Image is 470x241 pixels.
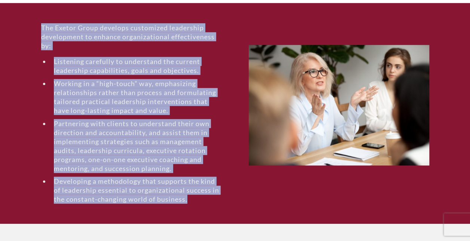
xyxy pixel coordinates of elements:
[50,57,222,75] li: Listening carefully to understand the current leadership capabilities, goals and objectives.
[249,45,429,165] img: What We Do
[50,79,222,115] li: Working in a “high-touch” way, emphasizing relationships rather than process and formulating tail...
[50,119,222,173] li: Partnering with clients to understand their own direction and accountability, and assist them in ...
[50,177,222,204] li: Developing a methodology that supports the kind of leadership essential to organizational success...
[41,23,222,50] p: The Exetor Group develops customized leadership development to enhance organizational effectivene...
